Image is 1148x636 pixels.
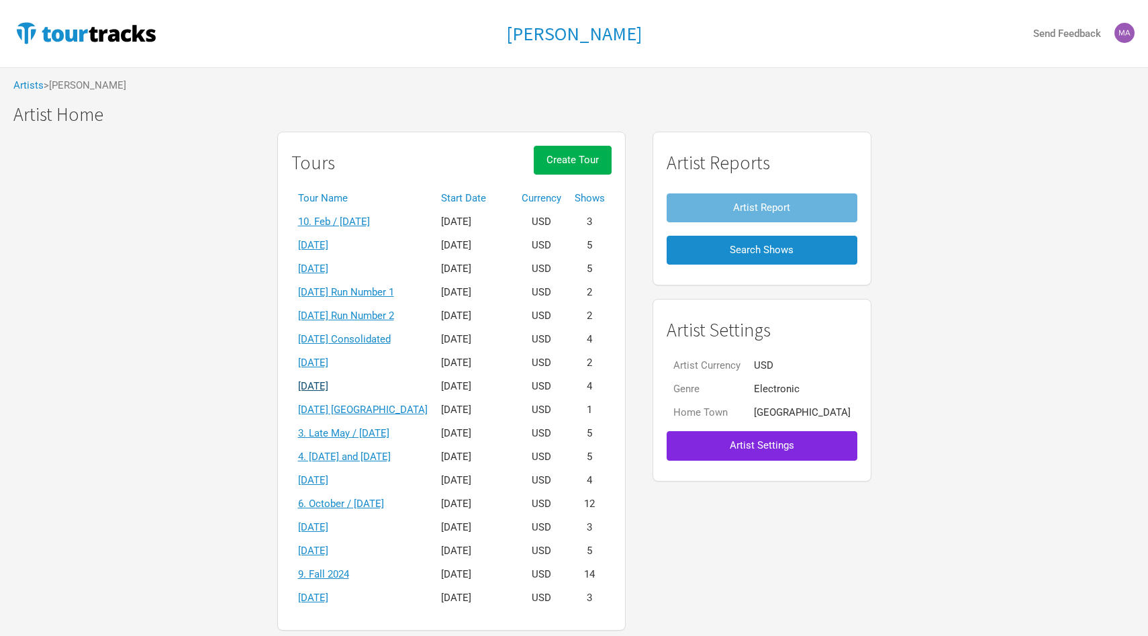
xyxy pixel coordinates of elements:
[44,81,126,91] span: > [PERSON_NAME]
[568,469,612,492] td: 4
[434,210,515,234] td: [DATE]
[434,257,515,281] td: [DATE]
[515,516,568,539] td: USD
[434,516,515,539] td: [DATE]
[667,193,857,222] button: Artist Report
[298,474,328,486] a: [DATE]
[747,401,857,424] td: [GEOGRAPHIC_DATA]
[667,377,747,401] td: Genre
[546,154,599,166] span: Create Tour
[568,516,612,539] td: 3
[515,187,568,210] th: Currency
[568,257,612,281] td: 5
[733,201,790,214] span: Artist Report
[1033,28,1101,40] strong: Send Feedback
[434,187,515,210] th: Start Date
[568,328,612,351] td: 4
[434,422,515,445] td: [DATE]
[298,427,389,439] a: 3. Late May / [DATE]
[434,328,515,351] td: [DATE]
[298,380,328,392] a: [DATE]
[568,281,612,304] td: 2
[434,375,515,398] td: [DATE]
[434,445,515,469] td: [DATE]
[730,244,794,256] span: Search Shows
[291,152,335,173] h1: Tours
[13,19,158,46] img: TourTracks
[534,146,612,187] a: Create Tour
[667,187,857,229] a: Artist Report
[298,592,328,604] a: [DATE]
[515,398,568,422] td: USD
[13,79,44,91] a: Artists
[434,304,515,328] td: [DATE]
[298,239,328,251] a: [DATE]
[515,351,568,375] td: USD
[515,281,568,304] td: USD
[568,398,612,422] td: 1
[13,104,1148,125] h1: Artist Home
[515,586,568,610] td: USD
[568,445,612,469] td: 5
[667,236,857,265] button: Search Shows
[434,469,515,492] td: [DATE]
[434,351,515,375] td: [DATE]
[667,431,857,460] button: Artist Settings
[515,445,568,469] td: USD
[515,422,568,445] td: USD
[515,257,568,281] td: USD
[298,521,328,533] a: [DATE]
[515,492,568,516] td: USD
[667,401,747,424] td: Home Town
[667,320,857,340] h1: Artist Settings
[515,539,568,563] td: USD
[298,404,428,416] a: [DATE] [GEOGRAPHIC_DATA]
[515,234,568,257] td: USD
[298,545,328,557] a: [DATE]
[1114,23,1135,43] img: Mark
[506,21,642,46] h1: [PERSON_NAME]
[515,304,568,328] td: USD
[298,451,391,463] a: 4. [DATE] and [DATE]
[568,586,612,610] td: 3
[568,210,612,234] td: 3
[568,539,612,563] td: 5
[568,304,612,328] td: 2
[434,234,515,257] td: [DATE]
[568,351,612,375] td: 2
[298,310,394,322] a: [DATE] Run Number 2
[298,263,328,275] a: [DATE]
[568,422,612,445] td: 5
[515,210,568,234] td: USD
[568,563,612,586] td: 14
[568,492,612,516] td: 12
[568,187,612,210] th: Shows
[568,234,612,257] td: 5
[534,146,612,175] button: Create Tour
[298,357,328,369] a: [DATE]
[434,398,515,422] td: [DATE]
[298,286,394,298] a: [DATE] Run Number 1
[667,424,857,467] a: Artist Settings
[667,229,857,271] a: Search Shows
[298,498,384,510] a: 6. October / [DATE]
[515,469,568,492] td: USD
[298,568,349,580] a: 9. Fall 2024
[434,563,515,586] td: [DATE]
[434,492,515,516] td: [DATE]
[515,563,568,586] td: USD
[515,328,568,351] td: USD
[291,187,434,210] th: Tour Name
[506,24,642,44] a: [PERSON_NAME]
[667,152,857,173] h1: Artist Reports
[434,586,515,610] td: [DATE]
[747,377,857,401] td: Electronic
[568,375,612,398] td: 4
[434,281,515,304] td: [DATE]
[515,375,568,398] td: USD
[667,354,747,377] td: Artist Currency
[434,539,515,563] td: [DATE]
[747,354,857,377] td: USD
[730,439,794,451] span: Artist Settings
[298,333,391,345] a: [DATE] Consolidated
